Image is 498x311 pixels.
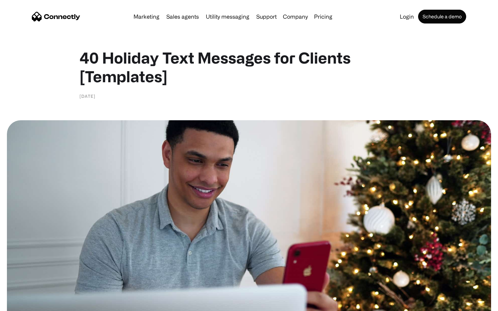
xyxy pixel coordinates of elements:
div: [DATE] [80,93,95,100]
aside: Language selected: English [7,299,41,309]
a: Utility messaging [203,14,252,19]
h1: 40 Holiday Text Messages for Clients [Templates] [80,48,418,86]
div: Company [283,12,308,21]
ul: Language list [14,299,41,309]
a: Support [253,14,279,19]
a: Marketing [131,14,162,19]
a: Login [397,14,417,19]
a: Sales agents [164,14,202,19]
a: Pricing [311,14,335,19]
a: Schedule a demo [418,10,466,23]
